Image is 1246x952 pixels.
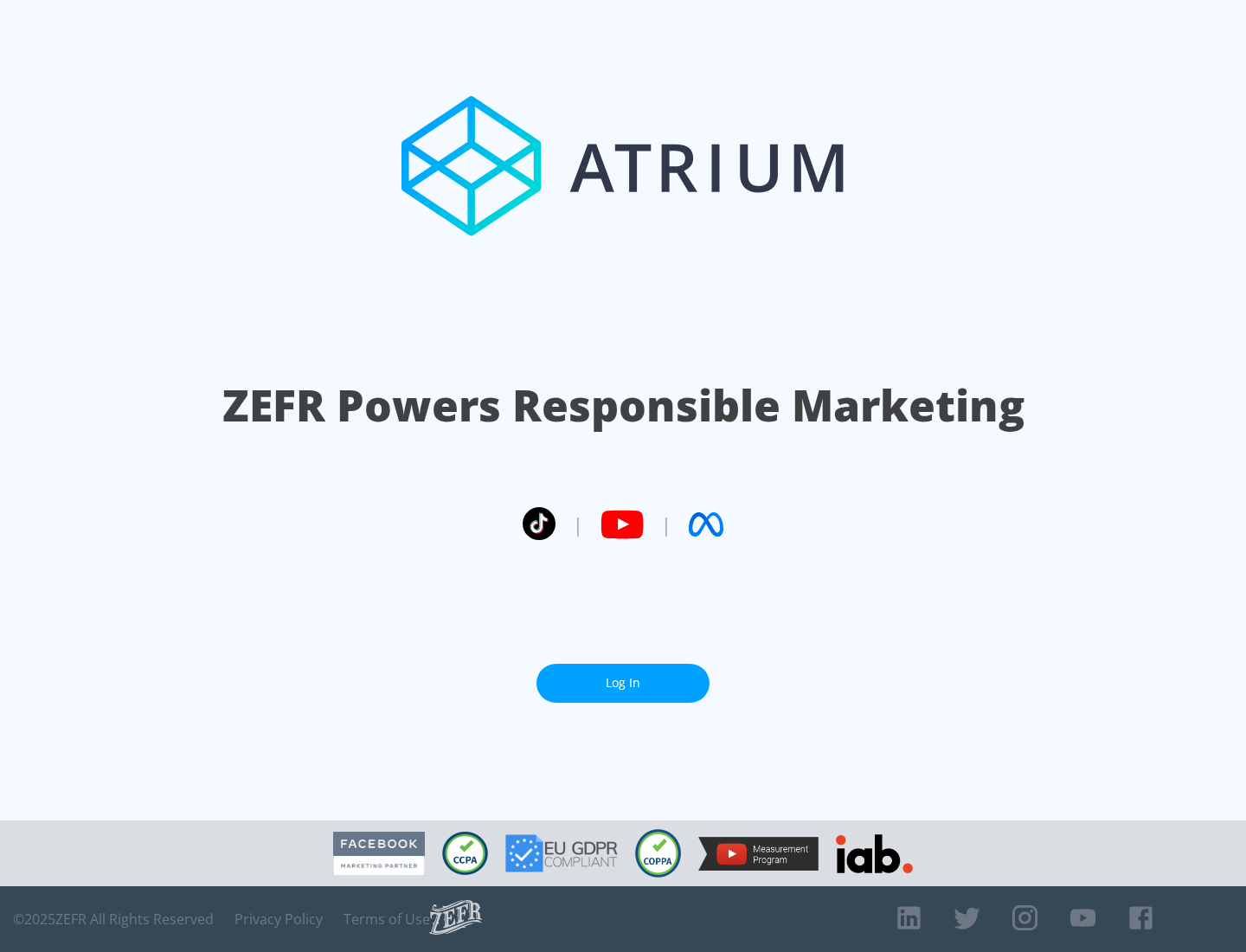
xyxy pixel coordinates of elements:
img: CCPA Compliant [442,832,488,875]
h1: ZEFR Powers Responsible Marketing [222,376,1024,435]
img: GDPR Compliant [505,834,618,872]
span: © 2025 ZEFR All Rights Reserved [13,910,214,928]
a: Log In [536,664,710,703]
img: Facebook Marketing Partner [333,832,425,876]
img: YouTube Measurement Program [698,837,819,871]
span: | [573,511,583,537]
img: COPPA Compliant [635,829,681,878]
img: IAB [836,834,913,873]
span: | [661,511,671,537]
a: Privacy Policy [234,910,323,928]
a: Terms of Use [344,910,430,928]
